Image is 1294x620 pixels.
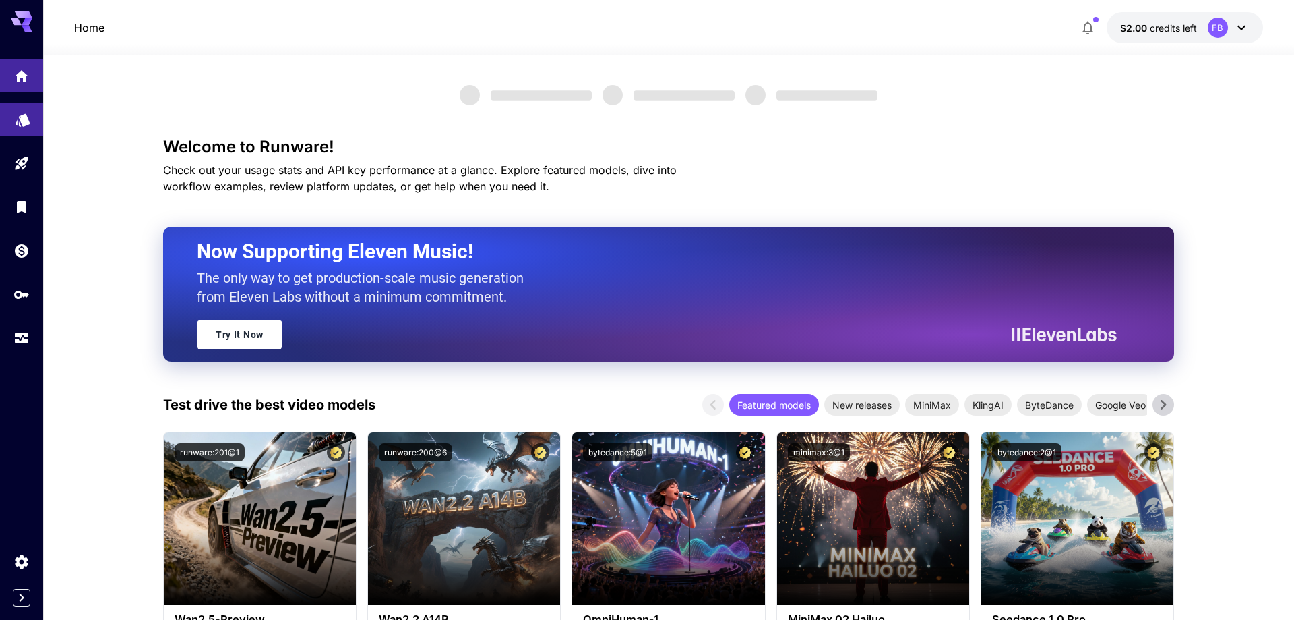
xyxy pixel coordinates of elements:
div: Playground [13,155,30,172]
a: Home [74,20,104,36]
button: Certified Model – Vetted for best performance and includes a commercial license. [736,443,754,461]
img: alt [572,432,764,605]
span: $2.00 [1120,22,1150,34]
div: MiniMax [905,394,959,416]
span: MiniMax [905,398,959,412]
button: bytedance:2@1 [992,443,1061,461]
div: Library [13,198,30,215]
a: Try It Now [197,320,282,349]
img: alt [368,432,560,605]
div: KlingAI [964,394,1012,416]
button: Expand sidebar [13,589,30,607]
div: ByteDance [1017,394,1082,416]
div: Models [15,109,31,125]
button: Certified Model – Vetted for best performance and includes a commercial license. [327,443,345,461]
span: ByteDance [1017,398,1082,412]
span: Featured models [729,398,819,412]
button: Certified Model – Vetted for best performance and includes a commercial license. [1144,443,1163,461]
button: Certified Model – Vetted for best performance and includes a commercial license. [531,443,549,461]
img: alt [164,432,356,605]
button: runware:201@1 [175,443,245,461]
p: Test drive the best video models [163,395,375,415]
span: Check out your usage stats and API key performance at a glance. Explore featured models, dive int... [163,163,677,193]
span: KlingAI [964,398,1012,412]
div: Wallet [13,239,30,256]
div: New releases [824,394,900,416]
div: Usage [13,330,30,347]
img: alt [981,432,1173,605]
button: $1.9988FB [1107,12,1263,43]
div: Featured models [729,394,819,416]
div: Settings [13,553,30,570]
button: runware:200@6 [379,443,452,461]
div: Google Veo [1087,394,1154,416]
button: Certified Model – Vetted for best performance and includes a commercial license. [940,443,958,461]
div: Home [13,65,30,82]
span: Google Veo [1087,398,1154,412]
div: $1.9988 [1120,21,1197,35]
button: bytedance:5@1 [583,443,652,461]
h3: Welcome to Runware! [163,138,1174,157]
span: New releases [824,398,900,412]
button: minimax:3@1 [788,443,850,461]
div: FB [1208,18,1228,38]
span: credits left [1150,22,1197,34]
div: API Keys [13,283,30,300]
nav: breadcrumb [74,20,104,36]
p: The only way to get production-scale music generation from Eleven Labs without a minimum commitment. [197,269,534,306]
h2: Now Supporting Eleven Music! [197,239,1107,264]
img: alt [777,432,969,605]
